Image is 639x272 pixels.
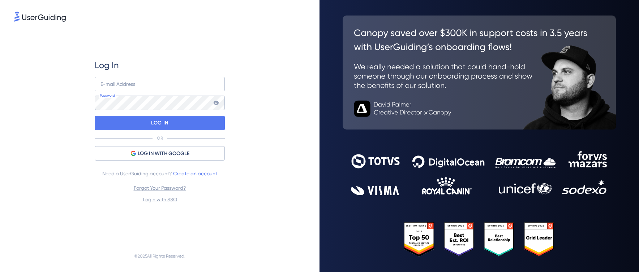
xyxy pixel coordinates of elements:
img: 26c0aa7c25a843aed4baddd2b5e0fa68.svg [343,16,616,130]
input: example@company.com [95,77,225,91]
img: 25303e33045975176eb484905ab012ff.svg [404,222,554,256]
a: Create an account [173,171,217,176]
img: 9302ce2ac39453076f5bc0f2f2ca889b.svg [351,151,608,195]
span: © 2025 All Rights Reserved. [134,252,185,260]
span: LOG IN WITH GOOGLE [138,149,189,158]
img: 8faab4ba6bc7696a72372aa768b0286c.svg [14,12,66,22]
a: Login with SSO [143,197,177,202]
p: OR [157,135,163,141]
p: LOG IN [151,117,168,129]
span: Log In [95,60,119,71]
a: Forgot Your Password? [134,185,186,191]
span: Need a UserGuiding account? [102,169,217,178]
